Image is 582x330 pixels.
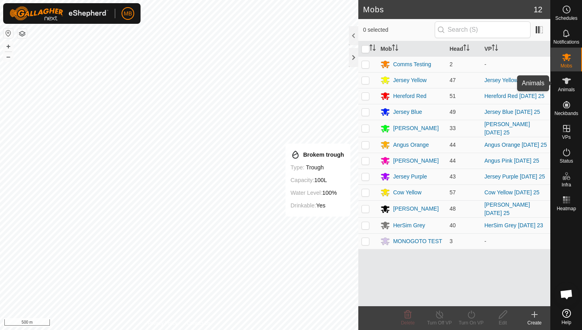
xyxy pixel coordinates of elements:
p-sorticon: Activate to sort [369,46,376,52]
div: Turn On VP [455,319,487,326]
span: 44 [449,157,456,164]
span: Heatmap [557,206,576,211]
div: 100L [291,175,344,185]
div: 100% [291,188,344,198]
div: Angus Orange [393,141,429,149]
a: Hereford Red [DATE] 25 [484,93,544,99]
button: – [4,52,13,61]
span: Status [559,159,573,163]
span: 33 [449,125,456,131]
a: Angus Orange [DATE] 25 [484,142,547,148]
th: VP [481,41,550,57]
td: - [481,56,550,72]
a: Cow Yellow [DATE] 25 [484,189,539,196]
th: Head [446,41,481,57]
label: Water Level: [291,190,322,196]
span: Schedules [555,16,577,21]
a: Help [551,306,582,328]
span: trough [306,164,324,171]
div: Yes [291,201,344,210]
td: - [481,233,550,249]
label: Drinkable: [291,202,316,209]
span: Infra [561,182,571,187]
span: Animals [558,87,575,92]
div: MONOGOTO TEST [393,237,442,246]
a: [PERSON_NAME] [DATE] 25 [484,201,530,216]
div: Edit [487,319,519,326]
span: Help [561,320,571,325]
button: Reset Map [4,29,13,38]
input: Search (S) [435,21,531,38]
div: [PERSON_NAME] [393,124,439,132]
label: Capacity: [291,177,314,183]
div: Jersey Yellow [393,76,427,84]
span: 47 [449,77,456,83]
div: Cow Yellow [393,188,422,197]
a: Jersey Yellow [DATE] 24 [484,77,544,83]
div: Create [519,319,550,326]
span: Neckbands [554,111,578,116]
span: Mobs [561,63,572,68]
a: Privacy Policy [148,320,177,327]
div: Brokem trough [291,150,344,159]
a: Contact Us [187,320,210,327]
span: Notifications [553,40,579,44]
span: 12 [534,4,542,15]
p-sorticon: Activate to sort [463,46,470,52]
span: 43 [449,173,456,180]
div: Open chat [555,282,578,306]
span: 48 [449,205,456,212]
div: Jersey Purple [393,173,427,181]
p-sorticon: Activate to sort [392,46,398,52]
h2: Mobs [363,5,534,14]
span: 44 [449,142,456,148]
div: Comms Testing [393,60,431,69]
a: Jersey Blue [DATE] 25 [484,109,540,115]
span: 3 [449,238,453,244]
span: VPs [562,135,571,140]
div: Jersey Blue [393,108,422,116]
div: HerSim Grey [393,221,425,230]
a: Angus Pink [DATE] 25 [484,157,539,164]
div: [PERSON_NAME] [393,205,439,213]
span: 51 [449,93,456,99]
div: Turn Off VP [424,319,455,326]
div: [PERSON_NAME] [393,157,439,165]
label: Type: [291,164,304,171]
span: 0 selected [363,26,435,34]
button: + [4,42,13,51]
a: [PERSON_NAME] [DATE] 25 [484,121,530,136]
span: Delete [401,320,415,326]
span: 40 [449,222,456,228]
span: 57 [449,189,456,196]
span: 49 [449,109,456,115]
a: HerSim Grey [DATE] 23 [484,222,543,228]
span: 2 [449,61,453,67]
a: Jersey Purple [DATE] 25 [484,173,545,180]
th: Mob [377,41,447,57]
p-sorticon: Activate to sort [492,46,498,52]
span: MB [124,10,132,18]
img: Gallagher Logo [10,6,108,21]
div: Hereford Red [393,92,426,100]
button: Map Layers [17,29,27,38]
